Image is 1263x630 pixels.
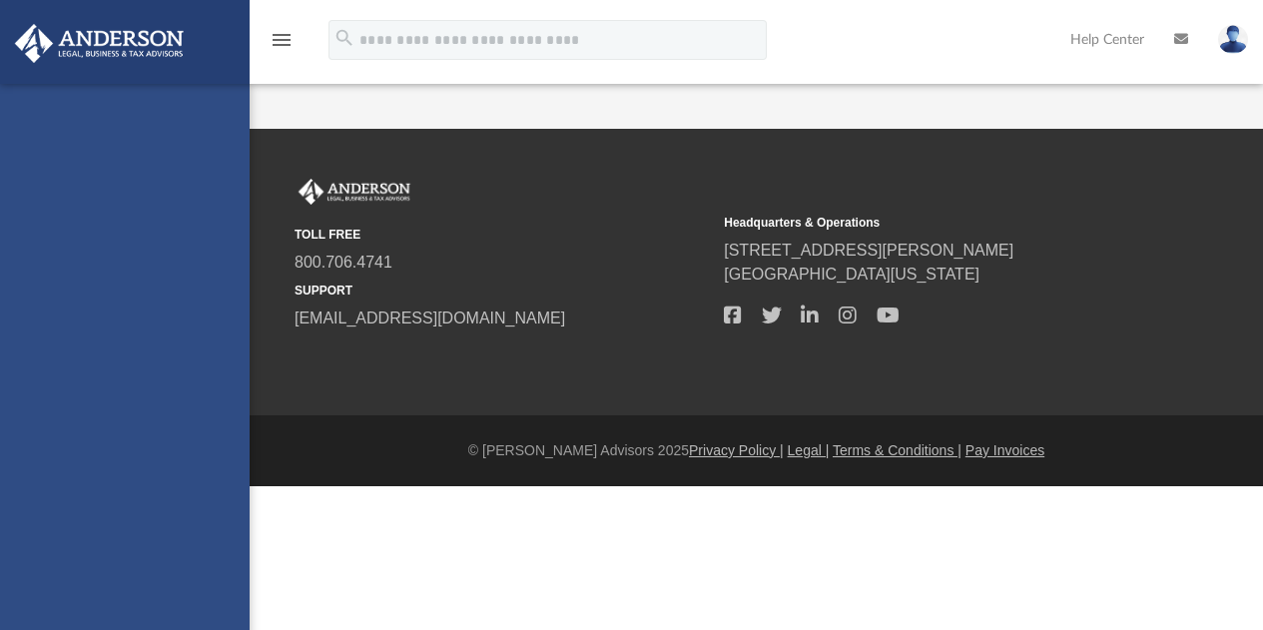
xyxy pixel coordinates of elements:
a: Legal | [788,442,830,458]
i: menu [270,28,294,52]
a: menu [270,38,294,52]
img: Anderson Advisors Platinum Portal [295,179,414,205]
i: search [333,27,355,49]
a: Privacy Policy | [689,442,784,458]
a: Pay Invoices [965,442,1044,458]
small: SUPPORT [295,282,710,300]
a: [GEOGRAPHIC_DATA][US_STATE] [724,266,979,283]
div: © [PERSON_NAME] Advisors 2025 [250,440,1263,461]
small: Headquarters & Operations [724,214,1139,232]
a: Terms & Conditions | [833,442,961,458]
a: [STREET_ADDRESS][PERSON_NAME] [724,242,1013,259]
a: [EMAIL_ADDRESS][DOMAIN_NAME] [295,310,565,326]
small: TOLL FREE [295,226,710,244]
img: User Pic [1218,25,1248,54]
img: Anderson Advisors Platinum Portal [9,24,190,63]
a: 800.706.4741 [295,254,392,271]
